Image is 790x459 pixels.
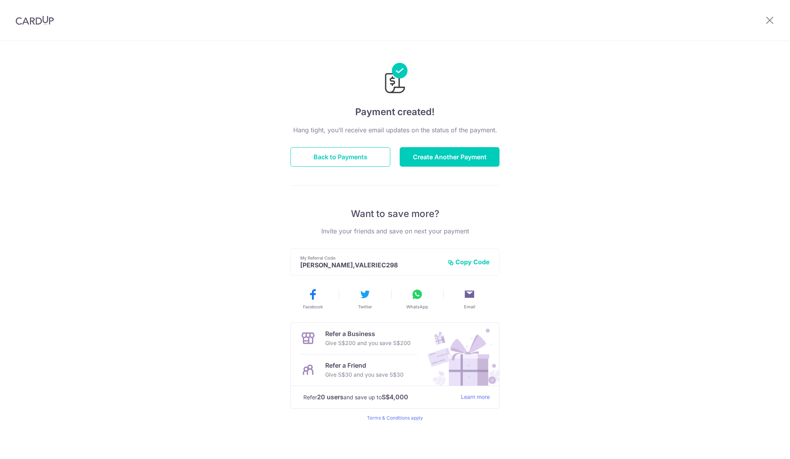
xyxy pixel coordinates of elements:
img: CardUp [16,16,54,25]
button: Back to Payments [290,147,390,167]
p: [PERSON_NAME],VALERIEC298 [300,261,441,269]
button: Email [446,288,492,310]
p: My Referral Code [300,255,441,261]
p: Give S$200 and you save S$200 [325,338,411,348]
strong: S$4,000 [382,392,408,402]
span: Facebook [303,304,323,310]
p: Give S$30 and you save S$30 [325,370,404,379]
h4: Payment created! [290,105,500,119]
strong: 20 users [317,392,344,402]
p: Refer and save up to [303,392,455,402]
button: Facebook [290,288,336,310]
button: Twitter [342,288,388,310]
img: Payments [383,63,407,96]
img: Refer [420,323,499,386]
span: Email [464,304,475,310]
button: Create Another Payment [400,147,500,167]
p: Invite your friends and save on next your payment [290,226,500,236]
p: Refer a Friend [325,361,404,370]
a: Terms & Conditions apply [367,415,423,421]
a: Learn more [461,392,490,402]
p: Hang tight, you’ll receive email updates on the status of the payment. [290,125,500,135]
button: Copy Code [448,258,490,266]
span: WhatsApp [406,304,428,310]
button: WhatsApp [394,288,440,310]
p: Want to save more? [290,208,500,220]
span: Twitter [358,304,372,310]
p: Refer a Business [325,329,411,338]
